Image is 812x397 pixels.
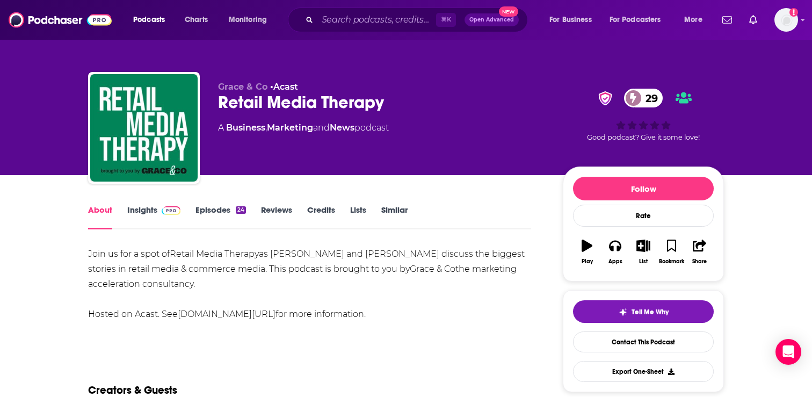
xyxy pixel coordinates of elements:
[573,331,714,352] a: Contact This Podcast
[573,205,714,227] div: Rate
[629,233,657,271] button: List
[185,12,208,27] span: Charts
[465,13,519,26] button: Open AdvancedNew
[88,205,112,229] a: About
[88,384,177,397] h2: Creators & Guests
[229,12,267,27] span: Monitoring
[639,258,648,265] div: List
[436,13,456,27] span: ⌘ K
[587,133,700,141] span: Good podcast? Give it some love!
[273,82,298,92] a: Acast
[178,11,214,28] a: Charts
[162,206,180,215] img: Podchaser Pro
[236,206,246,214] div: 24
[774,8,798,32] span: Logged in as Marketing09
[178,309,275,319] a: [DOMAIN_NAME][URL]
[573,177,714,200] button: Follow
[330,122,354,133] a: News
[745,11,762,29] a: Show notifications dropdown
[595,91,615,105] img: verified Badge
[133,12,165,27] span: Podcasts
[469,17,514,23] span: Open Advanced
[774,8,798,32] button: Show profile menu
[657,233,685,271] button: Bookmark
[313,122,330,133] span: and
[686,233,714,271] button: Share
[610,12,661,27] span: For Podcasters
[659,258,684,265] div: Bookmark
[221,11,281,28] button: open menu
[317,11,436,28] input: Search podcasts, credits, & more...
[542,11,605,28] button: open menu
[692,258,707,265] div: Share
[499,6,518,17] span: New
[88,247,531,322] div: Join us for a spot of as [PERSON_NAME] and [PERSON_NAME] discuss the biggest stories in retail me...
[267,122,313,133] a: Marketing
[601,233,629,271] button: Apps
[677,11,716,28] button: open menu
[635,89,663,107] span: 29
[90,74,198,182] img: Retail Media Therapy
[126,11,179,28] button: open menu
[350,205,366,229] a: Lists
[684,12,702,27] span: More
[170,249,259,259] a: Retail Media Therapy
[624,89,663,107] a: 29
[261,205,292,229] a: Reviews
[226,122,265,133] a: Business
[573,361,714,382] button: Export One-Sheet
[195,205,246,229] a: Episodes24
[789,8,798,17] svg: Add a profile image
[270,82,298,92] span: •
[774,8,798,32] img: User Profile
[381,205,408,229] a: Similar
[632,308,669,316] span: Tell Me Why
[582,258,593,265] div: Play
[619,308,627,316] img: tell me why sparkle
[549,12,592,27] span: For Business
[573,233,601,271] button: Play
[563,82,724,148] div: verified Badge29Good podcast? Give it some love!
[775,339,801,365] div: Open Intercom Messenger
[218,121,389,134] div: A podcast
[265,122,267,133] span: ,
[298,8,538,32] div: Search podcasts, credits, & more...
[603,11,677,28] button: open menu
[608,258,622,265] div: Apps
[218,82,267,92] span: Grace & Co
[127,205,180,229] a: InsightsPodchaser Pro
[410,264,455,274] a: Grace & Co
[307,205,335,229] a: Credits
[718,11,736,29] a: Show notifications dropdown
[9,10,112,30] img: Podchaser - Follow, Share and Rate Podcasts
[573,300,714,323] button: tell me why sparkleTell Me Why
